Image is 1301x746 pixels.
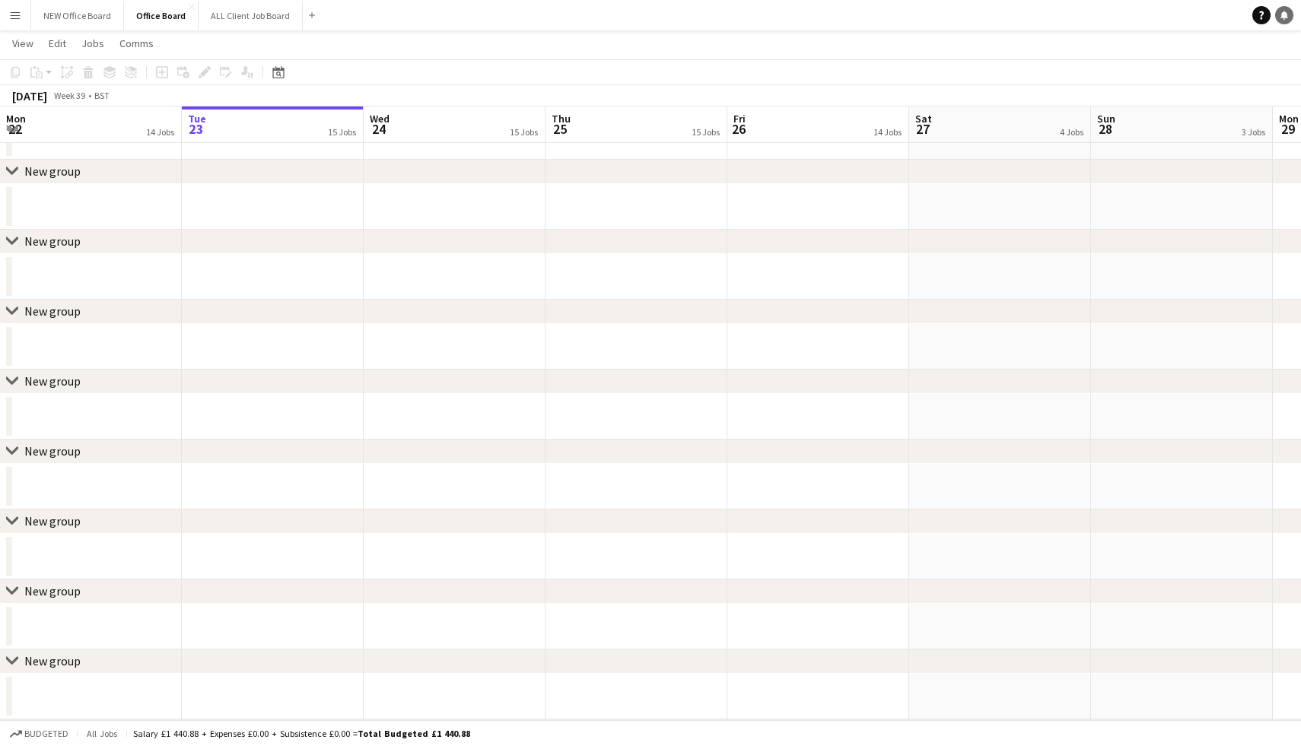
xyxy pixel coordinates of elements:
[913,120,932,138] span: 27
[510,126,538,138] div: 15 Jobs
[186,120,206,138] span: 23
[119,37,154,50] span: Comms
[43,33,72,53] a: Edit
[4,120,26,138] span: 22
[1095,120,1115,138] span: 28
[124,1,199,30] button: Office Board
[733,112,746,125] span: Fri
[1097,112,1115,125] span: Sun
[692,126,720,138] div: 15 Jobs
[49,37,66,50] span: Edit
[328,126,356,138] div: 15 Jobs
[12,37,33,50] span: View
[75,33,110,53] a: Jobs
[24,513,81,529] div: New group
[84,728,120,739] span: All jobs
[370,112,390,125] span: Wed
[24,233,81,249] div: New group
[24,303,81,319] div: New group
[24,653,81,668] div: New group
[8,725,71,742] button: Budgeted
[146,126,174,138] div: 14 Jobs
[552,112,571,125] span: Thu
[549,120,571,138] span: 25
[133,728,470,739] div: Salary £1 440.88 + Expenses £0.00 + Subsistence £0.00 =
[915,112,932,125] span: Sat
[873,126,902,138] div: 14 Jobs
[113,33,160,53] a: Comms
[1060,126,1083,138] div: 4 Jobs
[1277,120,1299,138] span: 29
[12,88,47,103] div: [DATE]
[731,120,746,138] span: 26
[24,583,81,598] div: New group
[199,1,303,30] button: ALL Client Job Board
[1279,112,1299,125] span: Mon
[31,1,124,30] button: NEW Office Board
[24,163,81,179] div: New group
[24,373,81,389] div: New group
[188,112,206,125] span: Tue
[94,90,110,101] div: BST
[6,112,26,125] span: Mon
[24,443,81,459] div: New group
[6,33,40,53] a: View
[81,37,104,50] span: Jobs
[1242,126,1265,138] div: 3 Jobs
[50,90,88,101] span: Week 39
[24,729,68,739] span: Budgeted
[358,728,470,739] span: Total Budgeted £1 440.88
[367,120,390,138] span: 24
